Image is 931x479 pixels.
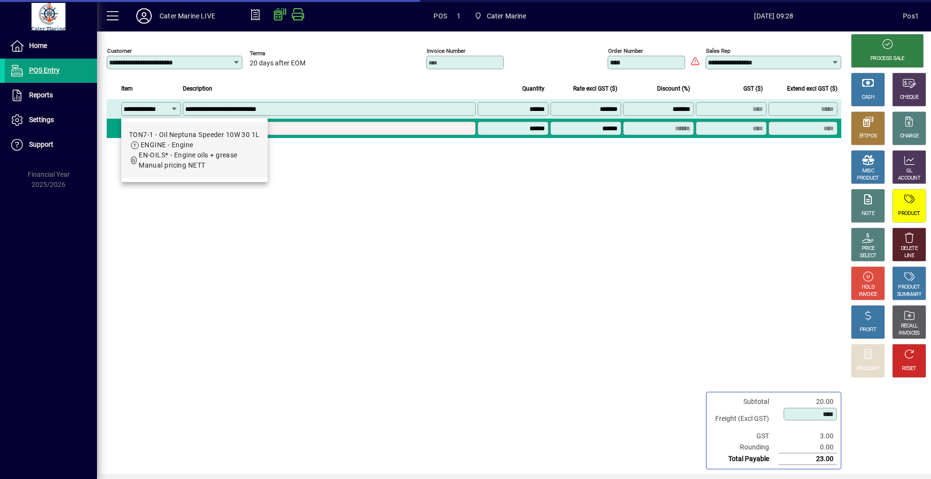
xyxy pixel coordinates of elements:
[121,83,133,94] span: Item
[862,94,874,101] div: CASH
[900,94,918,101] div: CHEQUE
[898,175,920,182] div: ACCOUNT
[904,252,914,260] div: LINE
[901,323,918,330] div: RECALL
[706,47,730,54] mat-label: Sales rep
[160,8,215,24] div: Cater Marine LIVE
[139,151,238,169] span: EN-OILS* - Engine oils + grease Manual pricing NETT
[862,284,874,291] div: HOLD
[857,175,879,182] div: PRODUCT
[710,407,779,431] td: Freight (Excl GST)
[898,210,920,217] div: PRODUCT
[859,291,877,298] div: INVOICE
[29,140,53,148] span: Support
[710,431,779,442] td: GST
[457,8,461,24] span: 1
[573,83,617,94] span: Rate excl GST ($)
[856,365,880,372] div: DISCOUNT
[128,7,160,25] button: Profile
[250,60,305,67] span: 20 days after EOM
[779,442,837,453] td: 0.00
[860,326,876,334] div: PROFIT
[902,365,916,372] div: RESET
[859,133,877,140] div: EFTPOS
[897,291,921,298] div: SUMMARY
[522,83,545,94] span: Quantity
[470,7,530,25] span: Cater Marine
[779,453,837,465] td: 23.00
[487,8,527,24] span: Cater Marine
[29,66,60,74] span: POS Entry
[860,252,877,260] div: SELECT
[787,83,837,94] span: Extend excl GST ($)
[645,8,903,24] span: [DATE] 09:28
[901,245,917,252] div: DELETE
[250,50,308,57] span: Terms
[5,83,97,108] a: Reports
[710,442,779,453] td: Rounding
[29,116,54,124] span: Settings
[107,47,132,54] mat-label: Customer
[862,210,874,217] div: NOTE
[29,42,47,49] span: Home
[608,47,643,54] mat-label: Order number
[862,245,875,252] div: PRICE
[898,284,920,291] div: PRODUCT
[899,330,919,337] div: INVOICES
[903,8,919,24] div: Pos1
[141,141,193,149] span: ENGINE - Engine
[870,55,904,62] div: PROCESS SALE
[779,396,837,407] td: 20.00
[862,168,874,175] div: MISC
[433,8,447,24] span: POS
[657,83,690,94] span: Discount (%)
[129,130,260,140] div: TON7-1 - Oil Neptuna Speeder 10W 30 1L
[900,133,919,140] div: CHARGE
[5,108,97,132] a: Settings
[779,431,837,442] td: 3.00
[29,91,53,99] span: Reports
[710,396,779,407] td: Subtotal
[183,83,212,94] span: Description
[5,34,97,58] a: Home
[427,47,465,54] mat-label: Invoice number
[906,168,913,175] div: GL
[121,122,268,178] mat-option: TON7-1 - Oil Neptuna Speeder 10W 30 1L
[5,133,97,157] a: Support
[710,453,779,465] td: Total Payable
[743,83,763,94] span: GST ($)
